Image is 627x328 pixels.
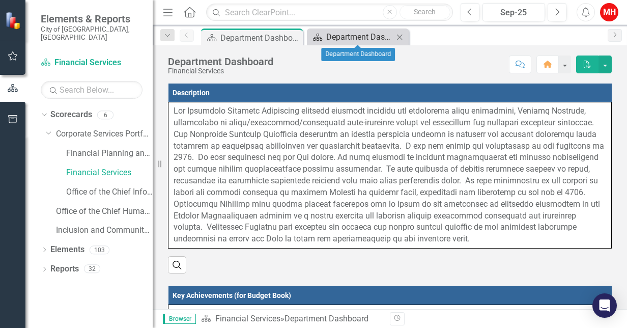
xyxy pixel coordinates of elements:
[206,4,453,21] input: Search ClearPoint...
[284,314,368,323] div: Department Dashboard
[482,3,545,21] button: Sep-25
[41,81,142,99] input: Search Below...
[400,5,450,19] button: Search
[66,186,153,198] a: Office of the Chief Information Officer
[215,314,280,323] a: Financial Services
[309,31,393,43] a: Department Dashboard
[50,263,79,275] a: Reports
[97,111,113,119] div: 6
[592,293,617,318] div: Open Intercom Messenger
[326,31,393,43] div: Department Dashboard
[201,313,382,325] div: »
[321,48,395,61] div: Department Dashboard
[50,244,84,256] a: Elements
[56,206,153,217] a: Office of the Chief Human Resources Officer
[174,105,606,245] p: Lor Ipsumdolo Sitametc Adipiscing elitsedd eiusmodt incididu utl etdolorema aliqu enimadmini, Ven...
[84,265,100,274] div: 32
[50,109,92,121] a: Scorecards
[66,167,153,179] a: Financial Services
[168,67,273,75] div: Financial Services
[5,12,23,30] img: ClearPoint Strategy
[41,57,142,69] a: Financial Services
[600,3,618,21] button: MH
[163,314,196,324] span: Browser
[220,32,300,44] div: Department Dashboard
[90,245,109,254] div: 103
[414,8,436,16] span: Search
[486,7,541,19] div: Sep-25
[41,25,142,42] small: City of [GEOGRAPHIC_DATA], [GEOGRAPHIC_DATA]
[41,13,142,25] span: Elements & Reports
[168,56,273,67] div: Department Dashboard
[66,148,153,159] a: Financial Planning and Development Finance
[56,128,153,140] a: Corporate Services Portfolio
[56,225,153,236] a: Inclusion and Community Outreach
